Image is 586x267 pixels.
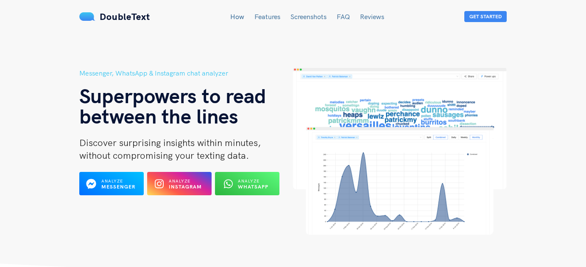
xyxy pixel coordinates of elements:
[79,172,144,195] button: Analyze Messenger
[101,183,135,190] b: Messenger
[238,178,260,184] span: Analyze
[215,183,279,191] a: Analyze WhatsApp
[360,12,384,21] a: Reviews
[79,12,95,21] img: mS3x8y1f88AAAAABJRU5ErkJggg==
[169,178,190,184] span: Analyze
[79,149,249,161] span: without compromising your texting data.
[79,11,150,22] a: DoubleText
[79,83,266,108] span: Superpowers to read
[464,11,507,22] button: Get Started
[147,172,212,195] button: Analyze Instagram
[337,12,350,21] a: FAQ
[293,68,507,235] img: hero
[100,11,150,22] span: DoubleText
[290,12,326,21] a: Screenshots
[79,68,293,79] h5: Messenger, WhatsApp & Instagram chat analyzer
[254,12,280,21] a: Features
[79,103,238,129] span: between the lines
[215,172,279,195] button: Analyze WhatsApp
[101,178,123,184] span: Analyze
[79,183,144,191] a: Analyze Messenger
[147,183,212,191] a: Analyze Instagram
[169,183,202,190] b: Instagram
[79,137,261,149] span: Discover surprising insights within minutes,
[238,183,268,190] b: WhatsApp
[230,12,244,21] a: How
